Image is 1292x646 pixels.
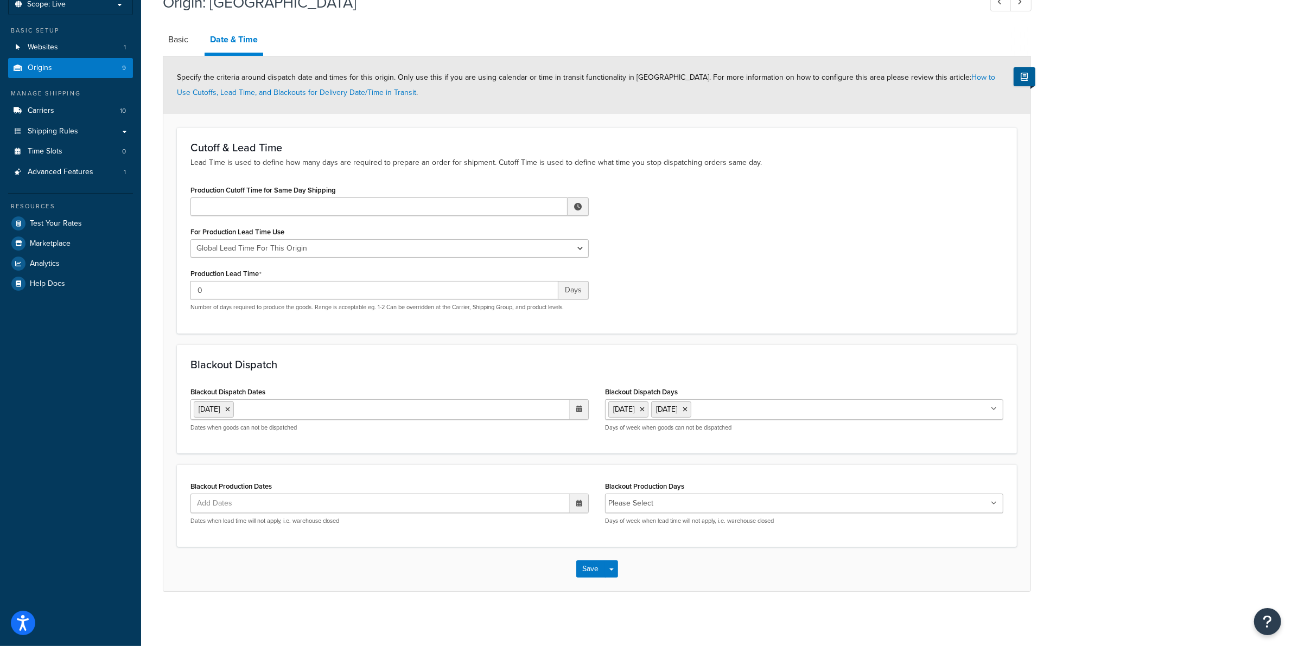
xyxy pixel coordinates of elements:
[605,482,684,490] label: Blackout Production Days
[190,186,336,194] label: Production Cutoff Time for Same Day Shipping
[190,270,262,278] label: Production Lead Time
[190,157,1003,169] p: Lead Time is used to define how many days are required to prepare an order for shipment. Cutoff T...
[8,37,133,57] a: Websites1
[8,58,133,78] li: Origins
[1014,67,1035,86] button: Show Help Docs
[8,274,133,293] a: Help Docs
[190,482,272,490] label: Blackout Production Dates
[194,494,246,513] span: Add Dates
[605,517,1003,525] p: Days of week when lead time will not apply, i.e. warehouse closed
[605,388,678,396] label: Blackout Dispatch Days
[8,26,133,35] div: Basic Setup
[190,359,1003,370] h3: Blackout Dispatch
[28,127,78,136] span: Shipping Rules
[30,219,82,228] span: Test Your Rates
[30,279,65,289] span: Help Docs
[8,142,133,162] li: Time Slots
[28,106,54,116] span: Carriers
[190,228,284,236] label: For Production Lead Time Use
[1254,608,1281,635] button: Open Resource Center
[8,37,133,57] li: Websites
[8,162,133,182] li: Advanced Features
[28,63,52,73] span: Origins
[190,388,265,396] label: Blackout Dispatch Dates
[177,72,995,98] span: Specify the criteria around dispatch date and times for this origin. Only use this if you are usi...
[190,142,1003,153] h3: Cutoff & Lead Time
[8,254,133,273] a: Analytics
[190,424,589,432] p: Dates when goods can not be dispatched
[122,147,126,156] span: 0
[30,259,60,268] span: Analytics
[124,43,126,52] span: 1
[8,142,133,162] a: Time Slots0
[8,234,133,253] a: Marketplace
[28,147,62,156] span: Time Slots
[8,89,133,98] div: Manage Shipping
[608,496,653,511] li: Please Select
[190,303,589,311] p: Number of days required to produce the goods. Range is acceptable eg. 1-2 Can be overridden at th...
[558,281,589,299] span: Days
[28,168,93,177] span: Advanced Features
[8,202,133,211] div: Resources
[605,424,1003,432] p: Days of week when goods can not be dispatched
[28,43,58,52] span: Websites
[8,101,133,121] a: Carriers10
[613,404,634,415] span: [DATE]
[190,517,589,525] p: Dates when lead time will not apply, i.e. warehouse closed
[8,162,133,182] a: Advanced Features1
[205,27,263,56] a: Date & Time
[120,106,126,116] span: 10
[8,214,133,233] a: Test Your Rates
[194,401,234,418] li: [DATE]
[656,404,677,415] span: [DATE]
[576,560,606,578] button: Save
[163,27,194,53] a: Basic
[8,101,133,121] li: Carriers
[124,168,126,177] span: 1
[122,63,126,73] span: 9
[30,239,71,248] span: Marketplace
[8,121,133,142] a: Shipping Rules
[8,58,133,78] a: Origins9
